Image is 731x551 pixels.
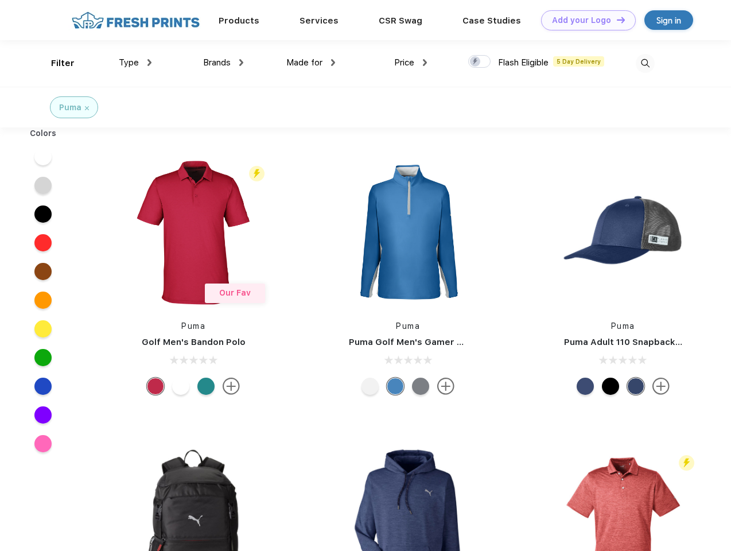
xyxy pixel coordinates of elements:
[239,59,243,66] img: dropdown.png
[219,288,251,297] span: Our Fav
[644,10,693,30] a: Sign in
[577,378,594,395] div: Peacoat Qut Shd
[117,156,270,309] img: func=resize&h=266
[656,14,681,27] div: Sign in
[636,54,655,73] img: desktop_search.svg
[617,17,625,23] img: DT
[379,15,422,26] a: CSR Swag
[553,56,604,67] span: 5 Day Delivery
[203,57,231,68] span: Brands
[142,337,246,347] a: Golf Men's Bandon Polo
[332,156,484,309] img: func=resize&h=266
[652,378,670,395] img: more.svg
[331,59,335,66] img: dropdown.png
[679,455,694,471] img: flash_active_toggle.svg
[349,337,530,347] a: Puma Golf Men's Gamer Golf Quarter-Zip
[361,378,379,395] div: Bright White
[147,59,151,66] img: dropdown.png
[437,378,454,395] img: more.svg
[627,378,644,395] div: Peacoat with Qut Shd
[181,321,205,331] a: Puma
[552,15,611,25] div: Add your Logo
[147,378,164,395] div: Ski Patrol
[286,57,322,68] span: Made for
[223,378,240,395] img: more.svg
[300,15,339,26] a: Services
[119,57,139,68] span: Type
[423,59,427,66] img: dropdown.png
[547,156,699,309] img: func=resize&h=266
[396,321,420,331] a: Puma
[387,378,404,395] div: Bright Cobalt
[172,378,189,395] div: Bright White
[412,378,429,395] div: Quiet Shade
[602,378,619,395] div: Pma Blk Pma Blk
[498,57,549,68] span: Flash Eligible
[611,321,635,331] a: Puma
[197,378,215,395] div: Green Lagoon
[219,15,259,26] a: Products
[85,106,89,110] img: filter_cancel.svg
[394,57,414,68] span: Price
[21,127,65,139] div: Colors
[51,57,75,70] div: Filter
[249,166,265,181] img: flash_active_toggle.svg
[59,102,81,114] div: Puma
[68,10,203,30] img: fo%20logo%202.webp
